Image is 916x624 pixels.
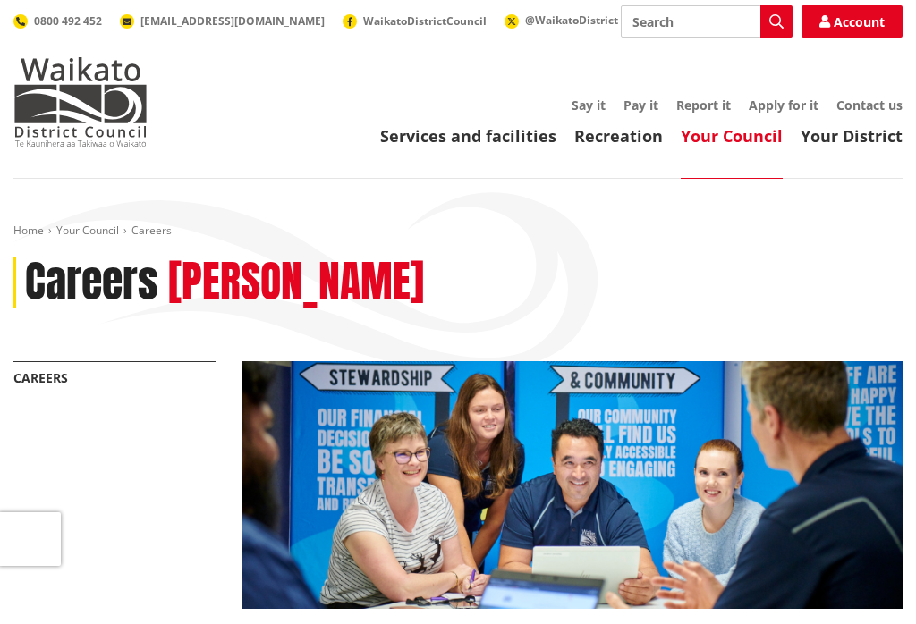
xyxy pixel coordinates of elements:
span: [EMAIL_ADDRESS][DOMAIN_NAME] [140,13,325,29]
span: 0800 492 452 [34,13,102,29]
a: Account [801,5,903,38]
a: Services and facilities [380,125,556,147]
h1: Careers [25,257,158,308]
a: Pay it [623,97,658,114]
input: Search input [621,5,793,38]
a: WaikatoDistrictCouncil [343,13,487,29]
span: @WaikatoDistrict [525,13,618,28]
a: Careers [13,369,68,386]
a: Report it [676,97,731,114]
nav: breadcrumb [13,223,903,239]
a: Your Council [56,223,119,238]
a: Your Council [681,125,783,147]
a: Your District [801,125,903,147]
span: Careers [131,223,172,238]
a: [EMAIL_ADDRESS][DOMAIN_NAME] [120,13,325,29]
img: Waikato District Council - Te Kaunihera aa Takiwaa o Waikato [13,57,148,147]
a: @WaikatoDistrict [505,13,618,28]
a: Home [13,223,44,238]
h2: [PERSON_NAME] [168,257,424,308]
a: Contact us [836,97,903,114]
span: WaikatoDistrictCouncil [363,13,487,29]
a: Apply for it [749,97,818,114]
a: Recreation [574,125,663,147]
a: Say it [572,97,606,114]
a: 0800 492 452 [13,13,102,29]
img: Ngaaruawaahia staff discussing planning [242,361,903,608]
